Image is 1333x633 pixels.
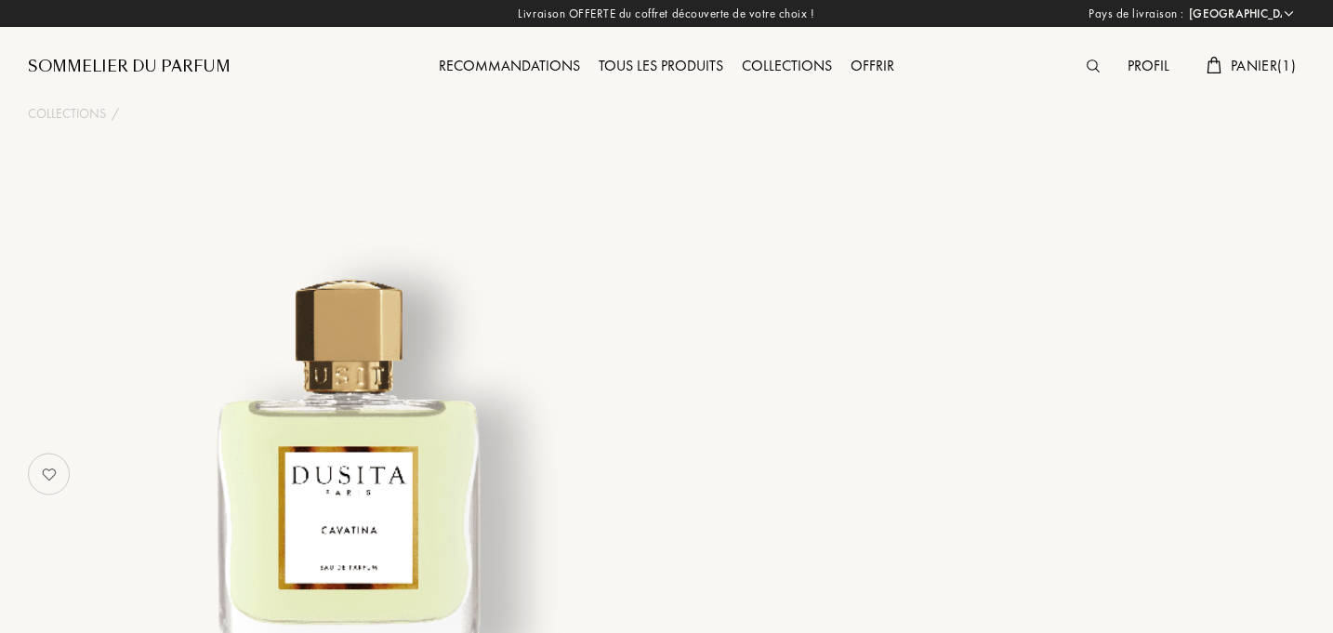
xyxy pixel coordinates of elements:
[1118,55,1179,79] div: Profil
[589,55,732,79] div: Tous les produits
[841,56,904,75] a: Offrir
[1089,5,1184,23] span: Pays de livraison :
[1207,57,1221,73] img: cart.svg
[28,104,106,124] a: Collections
[28,56,231,78] a: Sommelier du Parfum
[732,56,841,75] a: Collections
[732,55,841,79] div: Collections
[31,455,68,493] img: no_like_p.png
[841,55,904,79] div: Offrir
[1231,56,1296,75] span: Panier ( 1 )
[1087,59,1100,73] img: search_icn.svg
[429,55,589,79] div: Recommandations
[1118,56,1179,75] a: Profil
[429,56,589,75] a: Recommandations
[112,104,119,124] div: /
[589,56,732,75] a: Tous les produits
